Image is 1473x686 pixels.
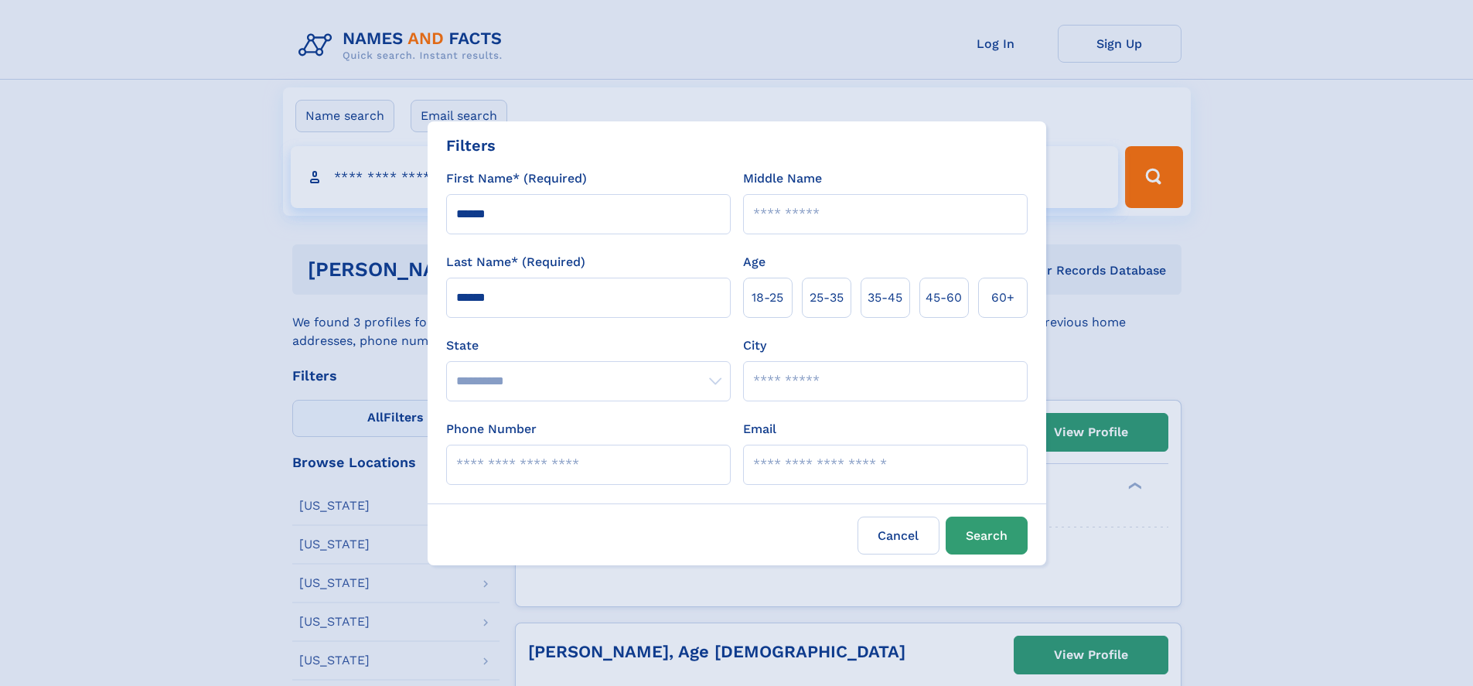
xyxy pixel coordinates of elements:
label: First Name* (Required) [446,169,587,188]
label: Email [743,420,776,439]
label: State [446,336,731,355]
span: 25‑35 [810,288,844,307]
label: Phone Number [446,420,537,439]
span: 35‑45 [868,288,902,307]
label: City [743,336,766,355]
label: Last Name* (Required) [446,253,585,271]
span: 18‑25 [752,288,783,307]
div: Filters [446,134,496,157]
span: 60+ [991,288,1014,307]
button: Search [946,517,1028,555]
label: Cancel [858,517,939,555]
label: Middle Name [743,169,822,188]
label: Age [743,253,765,271]
span: 45‑60 [926,288,962,307]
